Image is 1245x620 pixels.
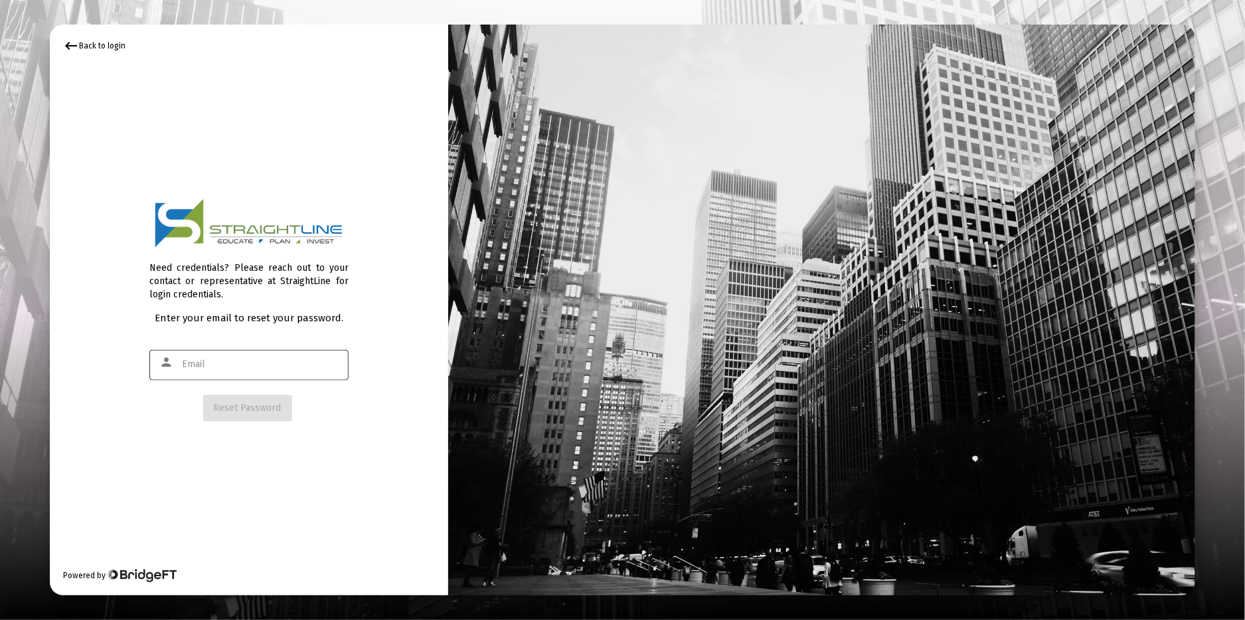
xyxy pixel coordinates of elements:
mat-icon: keyboard_backspace [63,38,79,54]
div: Powered by [63,569,177,582]
img: Bridge Financial Technology Logo [107,569,177,582]
div: Back to login [63,38,125,54]
img: Logo [155,198,343,248]
div: Enter your email to reset your password. [149,311,349,325]
input: Email [183,359,342,370]
mat-icon: person [160,354,176,370]
span: Reset Password [214,402,282,414]
button: Reset Password [203,395,292,422]
div: Need credentials? Please reach out to your contact or representative at StraightLine for login cr... [149,248,349,301]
